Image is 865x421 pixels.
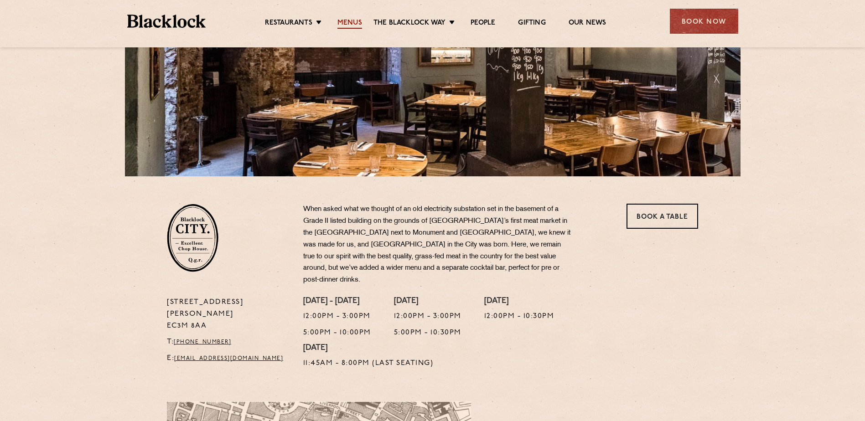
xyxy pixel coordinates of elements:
[627,204,698,229] a: Book a Table
[303,358,434,370] p: 11:45am - 8:00pm (Last Seating)
[303,327,371,339] p: 5:00pm - 10:00pm
[167,353,290,365] p: E:
[670,9,738,34] div: Book Now
[569,19,606,29] a: Our News
[471,19,495,29] a: People
[303,204,572,286] p: When asked what we thought of an old electricity substation set in the basement of a Grade II lis...
[373,19,445,29] a: The Blacklock Way
[394,311,461,323] p: 12:00pm - 3:00pm
[265,19,312,29] a: Restaurants
[167,204,218,272] img: City-stamp-default.svg
[174,356,283,361] a: [EMAIL_ADDRESS][DOMAIN_NAME]
[394,297,461,307] h4: [DATE]
[174,339,231,345] a: [PHONE_NUMBER]
[303,311,371,323] p: 12:00pm - 3:00pm
[303,297,371,307] h4: [DATE] - [DATE]
[167,336,290,348] p: T:
[518,19,545,29] a: Gifting
[394,327,461,339] p: 5:00pm - 10:30pm
[303,344,434,354] h4: [DATE]
[127,15,206,28] img: BL_Textured_Logo-footer-cropped.svg
[167,297,290,332] p: [STREET_ADDRESS][PERSON_NAME] EC3M 8AA
[484,297,554,307] h4: [DATE]
[337,19,362,29] a: Menus
[484,311,554,323] p: 12:00pm - 10:30pm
